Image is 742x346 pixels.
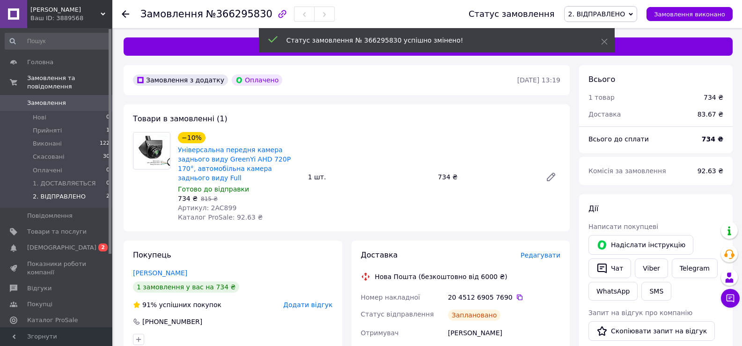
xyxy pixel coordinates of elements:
span: Доставка [361,250,398,259]
span: Комісія за замовлення [588,167,666,175]
div: [PERSON_NAME] [446,324,562,341]
input: Пошук [5,33,110,50]
span: Додати відгук [283,301,332,309]
div: 20 4512 6905 7690 [448,293,560,302]
span: 91% [142,301,157,309]
span: Показники роботи компанії [27,260,87,277]
div: успішних покупок [133,300,221,309]
span: 2 [98,243,108,251]
button: Надіслати інструкцію [588,235,693,255]
div: 83.67 ₴ [692,104,729,125]
div: Оплачено [232,74,282,86]
span: Дії [588,204,598,213]
div: −10% [178,132,206,143]
button: Чат з покупцем [721,289,740,308]
span: Запит на відгук про компанію [588,309,692,317]
span: Номер накладної [361,294,420,301]
button: SMS [641,282,671,301]
a: WhatsApp [588,282,638,301]
div: 734 ₴ [434,170,538,184]
span: Замовлення [27,99,66,107]
span: 92.63 ₴ [698,167,723,175]
span: 1 товар [588,94,615,101]
span: 30 [103,153,110,161]
span: Всього до сплати [588,135,649,143]
span: 0 [106,179,110,188]
button: Замовлення виконано [646,7,733,21]
span: Головна [27,58,53,66]
div: Статус замовлення № 366295830 успішно змінено! [287,36,578,45]
span: Артикул: 2AC899 [178,204,236,212]
span: Доставка [588,110,621,118]
span: Товари та послуги [27,228,87,236]
span: Прийняті [33,126,62,135]
span: Замовлення [140,8,203,20]
span: 2. ВІДПРАВЛЕНО [568,10,625,18]
time: [DATE] 13:19 [517,76,560,84]
span: Товари в замовленні (1) [133,114,228,123]
span: Скасовані [33,153,65,161]
div: 1 замовлення у вас на 734 ₴ [133,281,239,293]
span: Нові [33,113,46,122]
span: Повідомлення [27,212,73,220]
a: [PERSON_NAME] [133,269,187,277]
span: Статус відправлення [361,310,434,318]
a: Viber [635,258,668,278]
span: Відгуки [27,284,51,293]
span: 1. ДОСТАВЛЯЄТЬСЯ [33,179,96,188]
div: Ваш ID: 3889568 [30,14,112,22]
a: Редагувати [542,168,560,186]
div: Замовлення з додатку [133,74,228,86]
span: Покупці [27,300,52,309]
span: Готово до відправки [178,185,249,193]
span: Написати покупцеві [588,223,658,230]
span: Каталог ProSale: 92.63 ₴ [178,213,263,221]
div: 734 ₴ [704,93,723,102]
div: 1 шт. [304,170,434,184]
span: 815 ₴ [201,196,218,202]
div: Нова Пошта (безкоштовно від 6000 ₴) [373,272,510,281]
span: 2. ВІДПРАВЛЕНО [33,192,86,201]
div: Заплановано [448,309,501,321]
span: 122 [100,140,110,148]
span: Покупець [133,250,171,259]
span: Всього [588,75,615,84]
span: Зелене Око [30,6,101,14]
span: Редагувати [521,251,560,259]
span: Виконані [33,140,62,148]
span: Каталог ProSale [27,316,78,324]
button: Чат [588,258,631,278]
span: Замовлення та повідомлення [27,74,112,91]
span: [DEMOGRAPHIC_DATA] [27,243,96,252]
span: №366295830 [206,8,272,20]
button: Скопіювати запит на відгук [588,321,715,341]
div: Статус замовлення [469,9,555,19]
span: 0 [106,113,110,122]
span: 1 [106,126,110,135]
img: Універсальна передня камера заднього виду GreenYi AHD 720P 170°, автомобільна камера заднього вид... [133,136,170,166]
span: 2 [106,192,110,201]
span: 0 [106,166,110,175]
span: 734 ₴ [178,195,198,202]
div: Повернутися назад [122,9,129,19]
a: Telegram [672,258,718,278]
span: Оплачені [33,166,62,175]
span: Замовлення виконано [654,11,725,18]
a: Універсальна передня камера заднього виду GreenYi AHD 720P 170°, автомобільна камера заднього вид... [178,146,291,182]
b: 734 ₴ [702,135,723,143]
span: Отримувач [361,329,399,337]
div: [PHONE_NUMBER] [141,317,203,326]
